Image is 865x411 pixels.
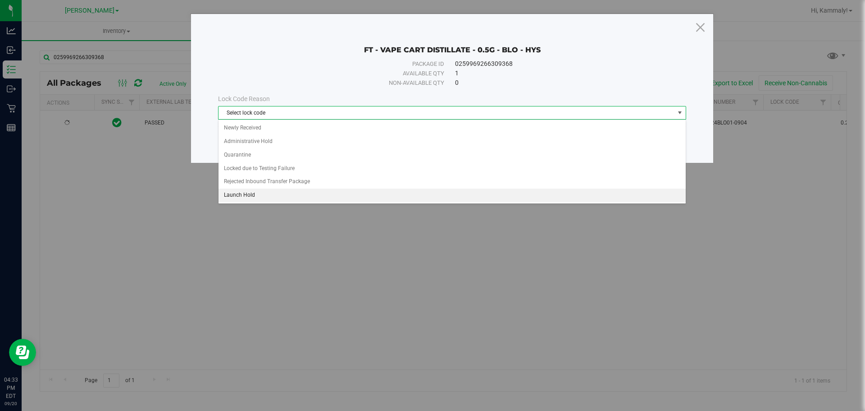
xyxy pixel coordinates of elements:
[455,78,666,88] div: 0
[219,175,686,189] li: Rejected Inbound Transfer Package
[9,339,36,366] iframe: Resource center
[238,69,444,78] div: Available qty
[219,189,686,202] li: Launch Hold
[674,106,686,119] span: select
[219,121,686,135] li: Newly Received
[219,162,686,175] li: Locked due to Testing Failure
[219,148,686,162] li: Quarantine
[238,60,444,69] div: Package ID
[238,79,444,88] div: Non-available qty
[218,95,270,102] span: Lock Code Reason
[218,32,686,55] div: FT - VAPE CART DISTILLATE - 0.5G - BLO - HYS
[455,59,666,69] div: 0259969266309368
[219,106,674,119] span: Select lock code
[455,69,666,78] div: 1
[219,135,686,148] li: Administrative Hold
